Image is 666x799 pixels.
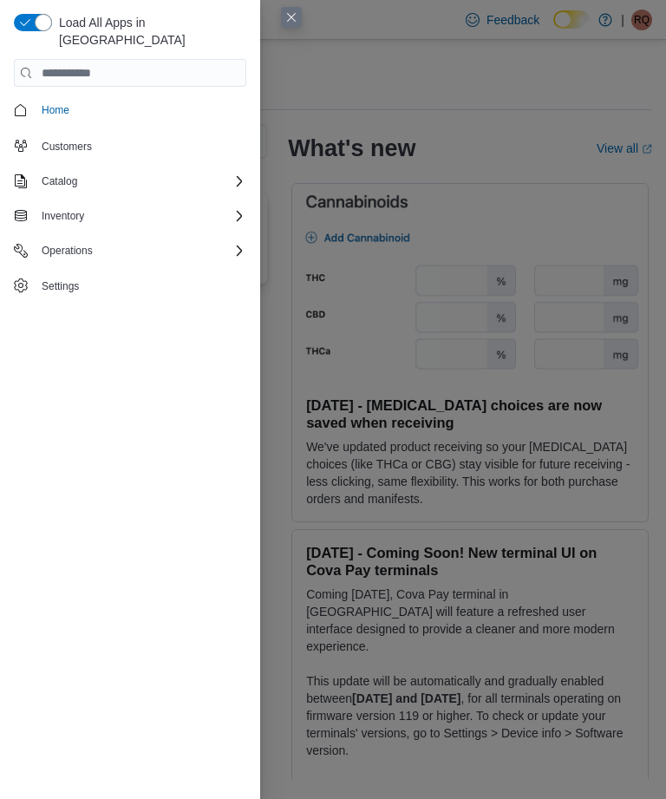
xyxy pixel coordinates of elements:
[7,133,253,158] button: Customers
[7,273,253,298] button: Settings
[35,99,246,121] span: Home
[35,171,246,192] span: Catalog
[35,136,99,157] a: Customers
[35,240,246,261] span: Operations
[35,276,86,297] a: Settings
[35,171,84,192] button: Catalog
[7,239,253,263] button: Operations
[42,244,93,258] span: Operations
[42,103,69,117] span: Home
[35,275,246,297] span: Settings
[7,169,253,193] button: Catalog
[35,100,76,121] a: Home
[7,97,253,122] button: Home
[42,140,92,154] span: Customers
[35,240,100,261] button: Operations
[281,7,302,28] button: Close this dialog
[7,204,253,228] button: Inventory
[42,209,84,223] span: Inventory
[14,90,246,302] nav: Complex example
[35,134,246,156] span: Customers
[52,14,246,49] span: Load All Apps in [GEOGRAPHIC_DATA]
[35,206,91,226] button: Inventory
[42,174,77,188] span: Catalog
[35,206,246,226] span: Inventory
[42,279,79,293] span: Settings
